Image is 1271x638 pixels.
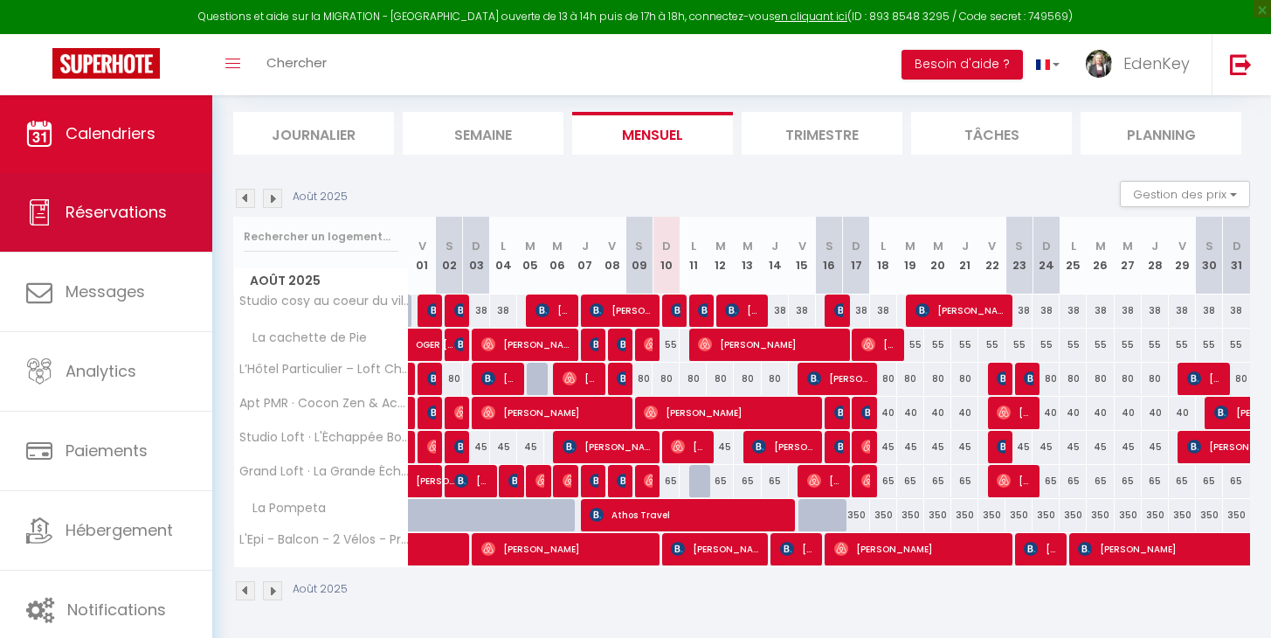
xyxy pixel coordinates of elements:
abbr: M [715,238,726,254]
div: 80 [625,363,653,395]
span: [PERSON_NAME] [427,396,436,429]
th: 08 [598,217,625,295]
button: Besoin d'aide ? [901,50,1023,80]
div: 350 [1196,499,1223,531]
span: La Pompeta [237,499,330,518]
div: 80 [734,363,761,395]
span: [PERSON_NAME] [807,464,843,497]
th: 31 [1223,217,1250,295]
th: 18 [870,217,897,295]
div: 65 [1115,465,1142,497]
span: [PERSON_NAME] [1024,362,1033,395]
span: [PERSON_NAME] [590,328,598,361]
span: Notifications [67,599,166,621]
span: [PERSON_NAME] [454,464,490,497]
span: Hébergement [66,519,173,541]
div: 65 [653,465,680,497]
div: 350 [924,499,951,531]
abbr: D [662,238,671,254]
abbr: S [635,238,643,254]
div: 65 [1196,465,1223,497]
div: 350 [843,499,870,531]
th: 15 [789,217,816,295]
span: [PERSON_NAME] [563,362,598,395]
div: 40 [1087,397,1114,429]
span: La cachette de Pie [237,329,371,348]
abbr: D [852,238,860,254]
th: 09 [625,217,653,295]
div: 350 [1169,499,1196,531]
div: 45 [517,431,544,463]
li: Planning [1081,112,1241,155]
div: 45 [924,431,951,463]
span: [PERSON_NAME] [671,294,680,327]
div: 80 [1115,363,1142,395]
a: Chercher [253,34,340,95]
div: 38 [1033,295,1060,327]
span: Grand Loft · La Grande Échappée Bohème [237,465,411,478]
span: [PERSON_NAME] [780,532,816,565]
th: 13 [734,217,761,295]
span: [PERSON_NAME] [834,430,843,463]
th: 22 [978,217,1005,295]
span: [PERSON_NAME] [644,396,815,429]
div: 65 [707,465,734,497]
span: [PERSON_NAME] [861,328,897,361]
div: 55 [951,329,978,361]
span: [PERSON_NAME] [1024,532,1060,565]
div: 55 [1115,329,1142,361]
div: 80 [1087,363,1114,395]
div: 38 [1196,295,1223,327]
div: 65 [1087,465,1114,497]
div: 38 [1060,295,1087,327]
th: 16 [816,217,843,295]
th: 04 [490,217,517,295]
div: 350 [1223,499,1250,531]
span: [PERSON_NAME] [590,464,598,497]
div: 80 [653,363,680,395]
span: [PERSON_NAME] [454,396,463,429]
span: [PERSON_NAME] [617,464,625,497]
span: [PERSON_NAME] [861,396,870,429]
div: 350 [1142,499,1169,531]
th: 03 [463,217,490,295]
div: 350 [1087,499,1114,531]
span: Analytics [66,360,136,382]
th: 25 [1060,217,1087,295]
abbr: M [933,238,943,254]
th: 20 [924,217,951,295]
abbr: S [825,238,833,254]
span: [PERSON_NAME] [427,430,436,463]
div: 45 [1005,431,1033,463]
th: 02 [436,217,463,295]
div: 65 [951,465,978,497]
div: 80 [680,363,707,395]
span: Athos Travel [590,498,788,531]
th: 17 [843,217,870,295]
abbr: L [881,238,886,254]
th: 06 [544,217,571,295]
th: 23 [1005,217,1033,295]
div: 45 [1060,431,1087,463]
span: [PERSON_NAME] [563,430,653,463]
span: [PERSON_NAME] [671,532,761,565]
abbr: J [582,238,589,254]
span: L’Hôtel Particulier – Loft Chic au [GEOGRAPHIC_DATA] [237,363,411,376]
span: Calendriers [66,122,155,144]
abbr: D [1042,238,1051,254]
img: ... [1086,50,1112,78]
div: 38 [1142,295,1169,327]
div: 65 [734,465,761,497]
div: 80 [924,363,951,395]
div: 65 [1142,465,1169,497]
p: Août 2025 [293,581,348,598]
div: 55 [1223,329,1250,361]
abbr: M [905,238,915,254]
div: 80 [436,363,463,395]
div: 40 [1142,397,1169,429]
span: [PERSON_NAME] [671,430,707,463]
div: 45 [490,431,517,463]
span: [PERSON_NAME] [752,430,815,463]
div: 40 [924,397,951,429]
a: ... EdenKey [1073,34,1212,95]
